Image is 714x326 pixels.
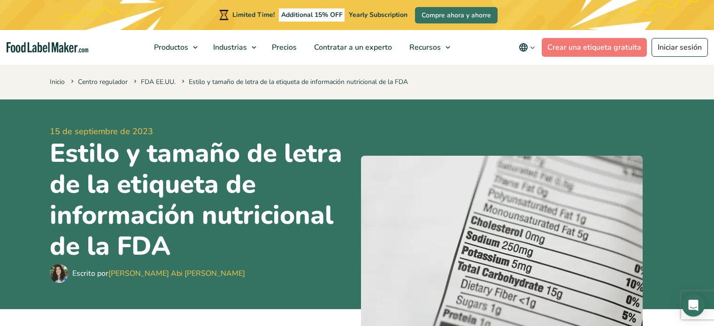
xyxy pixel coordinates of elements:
a: Inicio [50,77,65,86]
a: Recursos [401,30,455,65]
span: Yearly Subscription [349,10,407,19]
div: Escrito por [72,268,245,279]
h1: Estilo y tamaño de letra de la etiqueta de información nutricional de la FDA [50,138,353,262]
span: Productos [151,42,189,53]
span: Contratar a un experto [311,42,393,53]
span: Estilo y tamaño de letra de la etiqueta de información nutricional de la FDA [180,77,408,86]
span: 15 de septiembre de 2023 [50,125,353,138]
span: Additional 15% OFF [279,8,345,22]
span: Industrias [210,42,248,53]
span: Precios [269,42,298,53]
a: Precios [263,30,303,65]
a: Productos [146,30,202,65]
span: Limited Time! [232,10,275,19]
a: Crear una etiqueta gratuita [542,38,647,57]
span: Recursos [407,42,442,53]
a: Industrias [205,30,261,65]
a: Iniciar sesión [652,38,708,57]
img: Maria Abi Hanna - Etiquetadora de alimentos [50,264,69,283]
a: Compre ahora y ahorre [415,7,498,23]
a: Centro regulador [78,77,128,86]
a: Contratar a un experto [306,30,399,65]
a: [PERSON_NAME] Abi [PERSON_NAME] [108,268,245,279]
a: FDA EE.UU. [141,77,176,86]
div: Open Intercom Messenger [682,294,705,317]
